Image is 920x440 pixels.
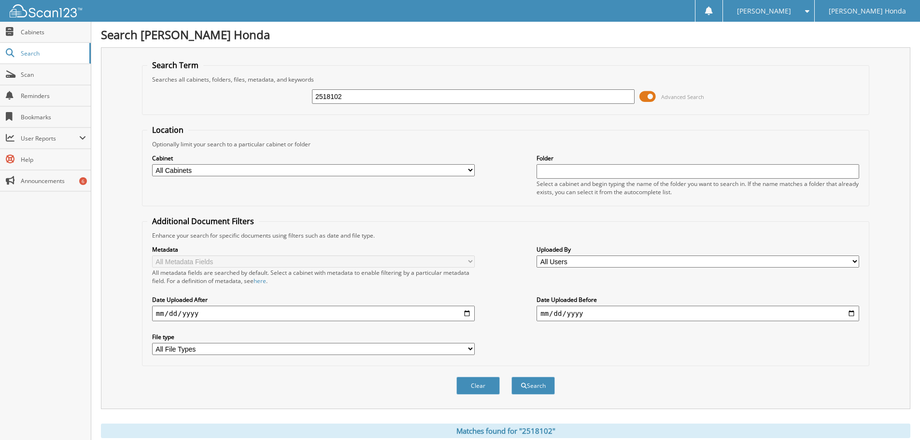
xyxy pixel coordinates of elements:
span: Scan [21,71,86,79]
legend: Location [147,125,188,135]
span: [PERSON_NAME] [737,8,791,14]
label: Metadata [152,245,475,254]
a: here [254,277,266,285]
label: Cabinet [152,154,475,162]
span: Help [21,156,86,164]
span: Announcements [21,177,86,185]
div: Optionally limit your search to a particular cabinet or folder [147,140,864,148]
div: Searches all cabinets, folders, files, metadata, and keywords [147,75,864,84]
label: Date Uploaded After [152,296,475,304]
label: Uploaded By [537,245,859,254]
button: Clear [456,377,500,395]
div: Matches found for "2518102" [101,424,910,438]
button: Search [511,377,555,395]
label: File type [152,333,475,341]
span: Cabinets [21,28,86,36]
div: All metadata fields are searched by default. Select a cabinet with metadata to enable filtering b... [152,269,475,285]
legend: Search Term [147,60,203,71]
span: Search [21,49,85,57]
label: Folder [537,154,859,162]
img: scan123-logo-white.svg [10,4,82,17]
div: Enhance your search for specific documents using filters such as date and file type. [147,231,864,240]
input: start [152,306,475,321]
span: [PERSON_NAME] Honda [829,8,906,14]
span: User Reports [21,134,79,142]
span: Advanced Search [661,93,704,100]
legend: Additional Document Filters [147,216,259,227]
span: Reminders [21,92,86,100]
label: Date Uploaded Before [537,296,859,304]
span: Bookmarks [21,113,86,121]
div: Select a cabinet and begin typing the name of the folder you want to search in. If the name match... [537,180,859,196]
div: 6 [79,177,87,185]
input: end [537,306,859,321]
h1: Search [PERSON_NAME] Honda [101,27,910,43]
